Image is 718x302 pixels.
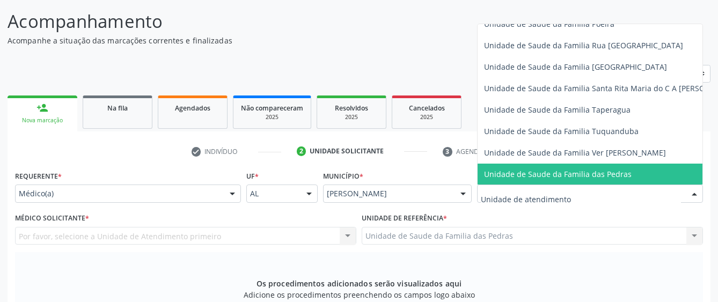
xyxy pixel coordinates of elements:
[257,278,461,289] span: Os procedimentos adicionados serão visualizados aqui
[484,105,631,115] span: Unidade de Saude da Familia Taperagua
[8,8,500,35] p: Acompanhamento
[325,113,378,121] div: 2025
[323,168,363,185] label: Município
[15,168,62,185] label: Requerente
[8,35,500,46] p: Acompanhe a situação das marcações correntes e finalizadas
[409,104,445,113] span: Cancelados
[19,188,219,199] span: Médico(a)
[335,104,368,113] span: Resolvidos
[484,40,683,50] span: Unidade de Saude da Familia Rua [GEOGRAPHIC_DATA]
[15,116,70,124] div: Nova marcação
[246,168,259,185] label: UF
[36,102,48,114] div: person_add
[310,146,384,156] div: Unidade solicitante
[107,104,128,113] span: Na fila
[362,210,447,227] label: Unidade de referência
[484,169,632,179] span: Unidade de Saude da Familia das Pedras
[484,62,667,72] span: Unidade de Saude da Familia [GEOGRAPHIC_DATA]
[175,104,210,113] span: Agendados
[481,188,681,210] input: Unidade de atendimento
[244,289,475,300] span: Adicione os procedimentos preenchendo os campos logo abaixo
[250,188,296,199] span: AL
[484,19,614,29] span: Unidade de Saude da Familia Poeira
[241,113,303,121] div: 2025
[327,188,450,199] span: [PERSON_NAME]
[484,148,666,158] span: Unidade de Saude da Familia Ver [PERSON_NAME]
[297,146,306,156] div: 2
[484,126,639,136] span: Unidade de Saude da Familia Tuquanduba
[241,104,303,113] span: Não compareceram
[15,210,89,227] label: Médico Solicitante
[400,113,453,121] div: 2025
